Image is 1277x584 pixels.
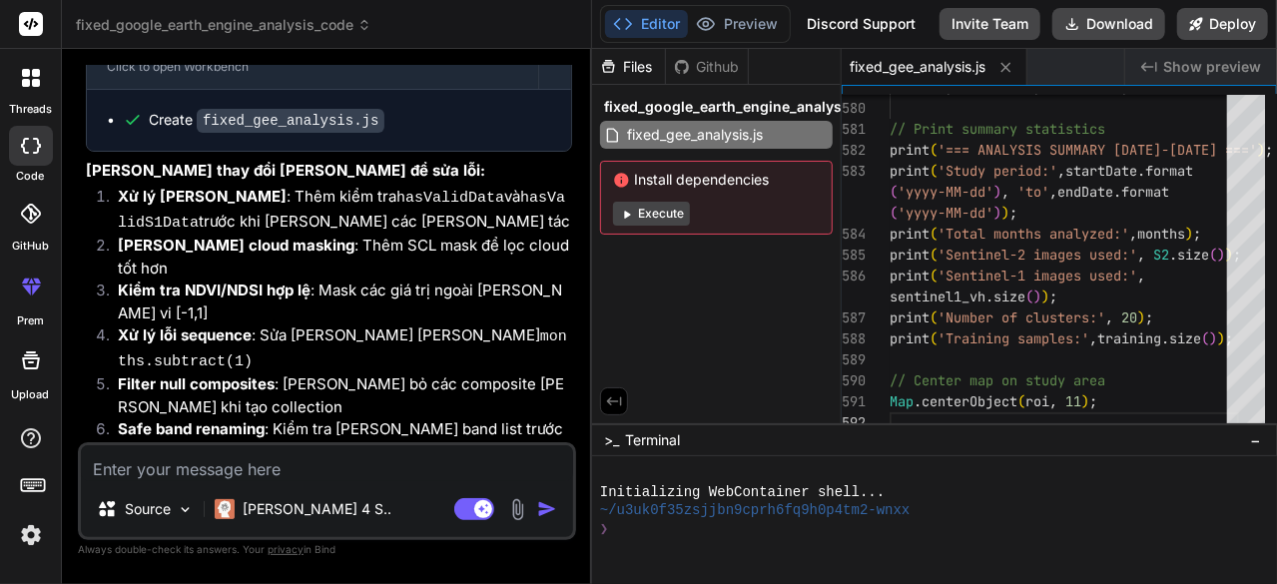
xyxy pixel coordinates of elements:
[688,10,786,38] button: Preview
[1217,246,1225,264] span: )
[1137,225,1185,243] span: months
[107,59,518,75] div: Click to open Workbench
[666,57,748,77] div: Github
[1033,288,1041,305] span: )
[890,267,930,285] span: print
[1057,183,1113,201] span: endDate
[842,307,864,328] div: 587
[930,267,938,285] span: (
[993,204,1001,222] span: )
[86,161,485,180] strong: [PERSON_NAME] thay đổi [PERSON_NAME] để sửa lỗi:
[1225,246,1233,264] span: )
[890,246,930,264] span: print
[938,267,1137,285] span: 'Sentinel-1 images used:'
[842,161,864,182] div: 583
[1121,183,1169,201] span: format
[1225,329,1233,347] span: ;
[930,329,938,347] span: (
[613,170,820,190] span: Install dependencies
[102,418,572,463] li: : Kiểm tra [PERSON_NAME] band list trước khi rename
[604,430,619,450] span: >_
[1089,329,1097,347] span: ,
[1145,308,1153,326] span: ;
[1065,392,1081,410] span: 11
[1177,8,1268,40] button: Deploy
[1201,329,1209,347] span: (
[842,224,864,245] div: 584
[890,308,930,326] span: print
[1129,225,1137,243] span: ,
[890,371,1105,389] span: // Center map on study area
[118,374,275,393] strong: Filter null composites
[625,430,680,450] span: Terminal
[1246,424,1265,456] button: −
[125,499,171,519] p: Source
[197,109,384,133] code: fixed_gee_analysis.js
[1097,329,1161,347] span: training
[1137,162,1145,180] span: .
[930,225,938,243] span: (
[890,204,898,222] span: (
[940,8,1040,40] button: Invite Team
[1041,288,1049,305] span: )
[1001,183,1009,201] span: ,
[1163,57,1261,77] span: Show preview
[118,419,265,438] strong: Safe band renaming
[600,501,911,520] span: ~/u3uk0f35zsjjbn9cprh6fq9h0p4tm2-wnxx
[149,110,384,131] div: Create
[993,288,1025,305] span: size
[1137,246,1145,264] span: ,
[1052,8,1165,40] button: Download
[993,183,1001,201] span: )
[842,98,864,119] div: 580
[12,238,49,255] label: GitHub
[78,540,576,559] p: Always double-check its answers. Your in Bind
[890,392,914,410] span: Map
[613,202,690,226] button: Execute
[842,391,864,412] div: 591
[102,235,572,280] li: : Thêm SCL mask để lọc cloud tốt hơn
[898,183,993,201] span: 'yyyy-MM-dd'
[243,499,391,519] p: [PERSON_NAME] 4 S..
[1153,246,1169,264] span: S2
[600,520,610,539] span: ❯
[890,162,930,180] span: print
[1145,162,1193,180] span: format
[600,483,885,502] span: Initializing WebContainer shell...
[1065,162,1137,180] span: startDate
[938,225,1129,243] span: 'Total months analyzed:'
[268,543,304,555] span: privacy
[1105,308,1113,326] span: ,
[890,288,985,305] span: sentinel1_vh
[1009,204,1017,222] span: ;
[14,518,48,552] img: settings
[842,119,864,140] div: 581
[930,162,938,180] span: (
[396,190,504,207] code: hasValidData
[850,57,985,77] span: fixed_gee_analysis.js
[1250,430,1261,450] span: −
[1169,246,1177,264] span: .
[604,97,895,117] span: fixed_google_earth_engine_analysis_code
[1049,288,1057,305] span: ;
[842,266,864,287] div: 586
[842,328,864,349] div: 588
[890,329,930,347] span: print
[102,373,572,418] li: : [PERSON_NAME] bỏ các composite [PERSON_NAME] khi tạo collection
[605,10,688,38] button: Editor
[1217,329,1225,347] span: )
[592,57,665,77] div: Files
[102,186,572,235] li: : Thêm kiểm tra và trước khi [PERSON_NAME] các [PERSON_NAME] tác
[1177,246,1209,264] span: size
[1265,141,1273,159] span: ;
[1169,329,1201,347] span: size
[842,370,864,391] div: 590
[898,204,993,222] span: 'yyyy-MM-dd'
[938,329,1089,347] span: 'Training samples:'
[1137,267,1145,285] span: ,
[1017,392,1025,410] span: (
[842,140,864,161] div: 582
[1001,204,1009,222] span: )
[17,168,45,185] label: code
[938,141,1257,159] span: '=== ANALYSIS SUMMARY [DATE]-[DATE] ==='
